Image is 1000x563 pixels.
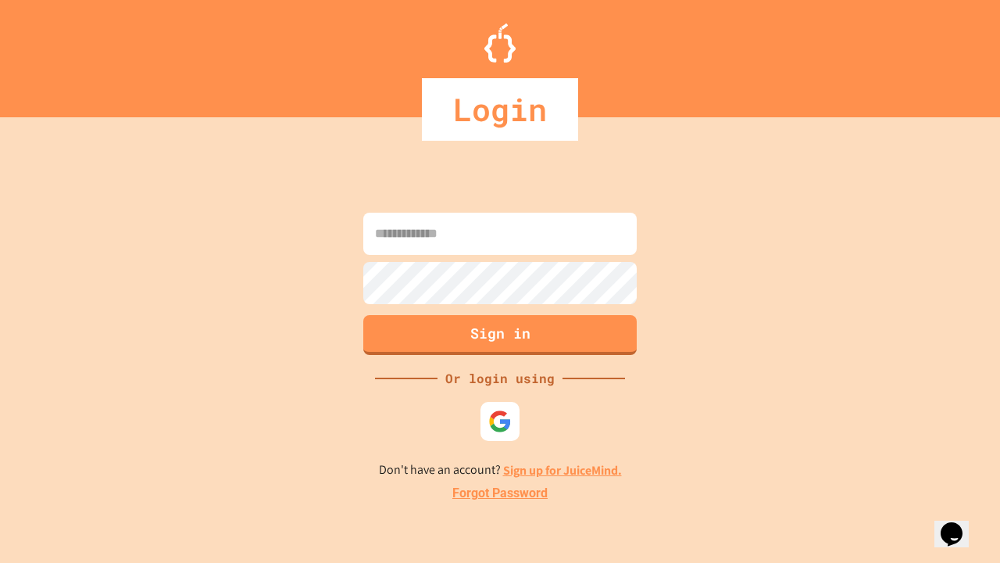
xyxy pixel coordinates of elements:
[934,500,984,547] iframe: chat widget
[363,315,637,355] button: Sign in
[488,410,512,433] img: google-icon.svg
[379,461,622,480] p: Don't have an account?
[870,432,984,499] iframe: chat widget
[437,369,562,388] div: Or login using
[452,484,548,503] a: Forgot Password
[422,78,578,141] div: Login
[484,23,516,63] img: Logo.svg
[503,462,622,479] a: Sign up for JuiceMind.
